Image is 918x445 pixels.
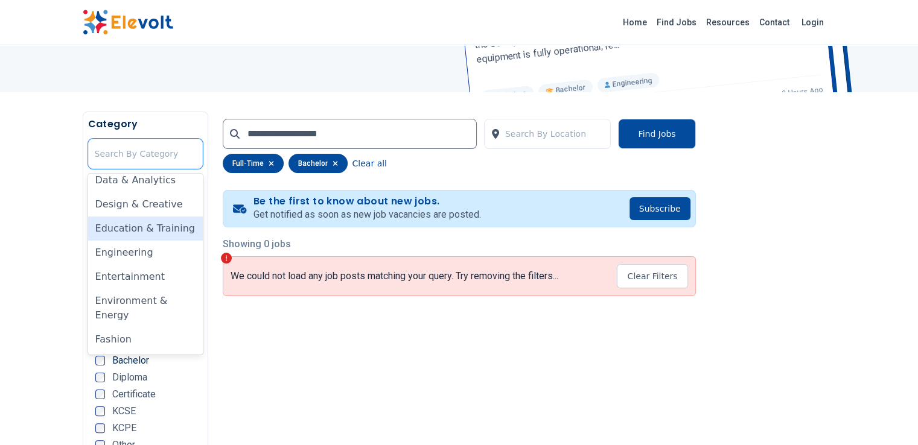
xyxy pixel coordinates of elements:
input: Diploma [95,373,105,382]
input: Bachelor [95,356,105,365]
p: We could not load any job posts matching your query. Try removing the filters... [231,270,558,282]
div: Education & Training [88,216,203,241]
img: Elevolt [83,10,173,35]
div: Engineering [88,241,203,265]
div: Fashion [88,327,203,352]
input: Certificate [95,390,105,399]
button: Subscribe [630,197,690,220]
div: Entertainment [88,265,203,289]
div: Environment & Energy [88,289,203,327]
div: Data & Analytics [88,168,203,192]
button: Clear Filters [617,264,687,288]
div: bachelor [288,154,348,173]
button: Clear all [352,154,387,173]
span: Certificate [112,390,156,399]
a: Login [794,10,831,34]
input: KCPE [95,423,105,433]
p: Showing 0 jobs [223,237,696,251]
span: KCPE [112,423,136,433]
span: Bachelor [112,356,149,365]
p: Get notified as soon as new job vacancies are posted. [253,207,481,222]
input: KCSE [95,406,105,416]
h5: Category [88,117,203,131]
div: full-time [223,154,284,173]
iframe: Chat Widget [858,387,918,445]
a: Find Jobs [652,13,701,32]
div: Finance & Investment [88,352,203,390]
div: Design & Creative [88,192,203,216]
h4: Be the first to know about new jobs. [253,195,481,207]
a: Contact [754,13,794,32]
a: Home [618,13,652,32]
button: Find Jobs [618,119,695,149]
span: Diploma [112,373,147,382]
a: Resources [701,13,754,32]
span: KCSE [112,406,136,416]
